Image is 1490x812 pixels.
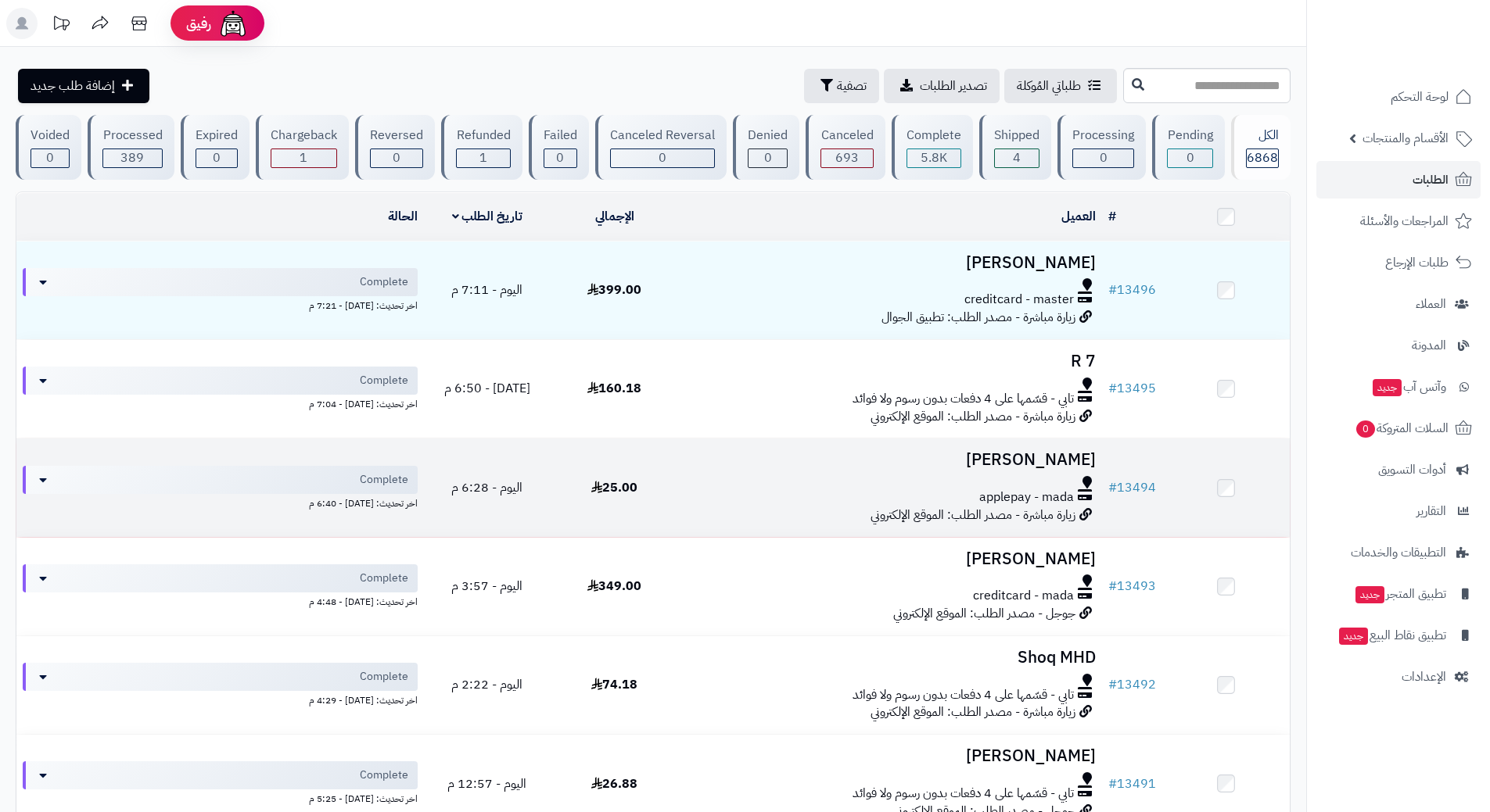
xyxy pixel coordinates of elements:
div: 693 [821,149,872,167]
span: 0 [1356,420,1375,438]
a: المراجعات والأسئلة [1316,202,1481,240]
a: العملاء [1316,285,1481,323]
a: Processing 0 [1054,115,1149,180]
span: الإعدادات [1402,666,1446,688]
span: أدوات التسويق [1378,459,1446,481]
span: 399.00 [587,281,641,299]
a: # [1108,207,1116,226]
span: Complete [360,274,408,290]
span: # [1108,675,1117,694]
span: 74.18 [591,675,637,694]
div: 0 [1168,149,1212,167]
span: زيارة مباشرة - مصدر الطلب: الموقع الإلكتروني [871,703,1075,721]
div: Reversed [370,127,423,145]
a: Failed 0 [526,115,592,180]
a: Voided 0 [13,115,84,180]
a: إضافة طلب جديد [18,69,149,103]
a: Chargeback 1 [253,115,352,180]
span: تصدير الطلبات [920,77,987,95]
span: 26.88 [591,774,637,793]
a: #13491 [1108,774,1156,793]
div: 1 [457,149,509,167]
span: 6868 [1247,148,1278,167]
span: تصفية [837,77,867,95]
h3: [PERSON_NAME] [684,550,1096,568]
span: Complete [360,669,408,685]
span: تطبيق نقاط البيع [1337,624,1446,646]
div: اخر تحديث: [DATE] - 5:25 م [23,789,418,806]
img: logo-2.png [1384,12,1475,45]
a: #13496 [1108,281,1156,299]
span: # [1108,774,1117,793]
a: تطبيق المتجرجديد [1316,575,1481,613]
div: 0 [749,149,787,167]
span: طلبات الإرجاع [1385,252,1449,274]
span: # [1108,478,1117,497]
a: الحالة [388,207,418,226]
a: #13492 [1108,675,1156,694]
span: 0 [556,148,564,167]
a: الطلبات [1316,161,1481,199]
span: اليوم - 7:11 م [451,281,522,299]
span: جوجل - مصدر الطلب: الموقع الإلكتروني [893,604,1075,623]
span: [DATE] - 6:50 م [444,379,530,398]
span: وآتس آب [1371,376,1446,398]
a: Canceled Reversal 0 [592,115,730,180]
div: الكل [1246,127,1279,145]
div: 4 [995,149,1039,167]
a: #13493 [1108,577,1156,596]
div: Voided [31,127,70,145]
span: زيارة مباشرة - مصدر الطلب: الموقع الإلكتروني [871,506,1075,524]
div: اخر تحديث: [DATE] - 6:40 م [23,494,418,510]
a: الإجمالي [595,207,634,226]
a: لوحة التحكم [1316,78,1481,116]
h3: [PERSON_NAME] [684,451,1096,469]
a: Complete 5.8K [889,115,976,180]
span: الأقسام والمنتجات [1363,127,1449,149]
span: جديد [1339,628,1368,645]
span: 4 [1013,148,1021,167]
a: Pending 0 [1149,115,1227,180]
span: جديد [1373,379,1402,396]
div: اخر تحديث: [DATE] - 7:04 م [23,395,418,411]
div: 0 [611,149,714,167]
span: تابي - قسّمها على 4 دفعات بدون رسوم ولا فوائد [853,390,1074,408]
div: 0 [196,149,237,167]
a: أدوات التسويق [1316,451,1481,488]
a: طلباتي المُوكلة [1004,69,1117,103]
span: # [1108,379,1117,398]
span: 0 [393,148,400,167]
span: 1 [300,148,307,167]
a: الإعدادات [1316,658,1481,696]
span: زيارة مباشرة - مصدر الطلب: الموقع الإلكتروني [871,407,1075,426]
span: 0 [46,148,54,167]
div: Processed [102,127,162,145]
div: اخر تحديث: [DATE] - 4:29 م [23,691,418,707]
span: # [1108,281,1117,299]
span: السلات المتروكة [1355,417,1449,439]
a: التقارير [1316,492,1481,530]
span: # [1108,577,1117,596]
span: 0 [1187,148,1194,167]
div: 0 [1073,149,1133,167]
span: applepay - mada [979,488,1074,506]
span: تطبيق المتجر [1354,583,1446,605]
a: السلات المتروكة0 [1316,410,1481,447]
h3: [PERSON_NAME] [684,254,1096,272]
span: Complete [360,767,408,783]
span: تابي - قسّمها على 4 دفعات بدون رسوم ولا فوائد [853,686,1074,704]
span: التقارير [1416,500,1446,522]
a: Refunded 1 [438,115,525,180]
a: Expired 0 [178,115,253,180]
div: Denied [748,127,788,145]
span: طلباتي المُوكلة [1017,77,1081,95]
span: المدونة [1412,334,1446,356]
a: الكل6868 [1228,115,1294,180]
span: Complete [360,472,408,488]
span: إضافة طلب جديد [31,77,115,95]
span: المراجعات والأسئلة [1360,210,1449,232]
a: المدونة [1316,327,1481,364]
a: العميل [1061,207,1096,226]
a: Reversed 0 [352,115,438,180]
span: 389 [120,148,144,167]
